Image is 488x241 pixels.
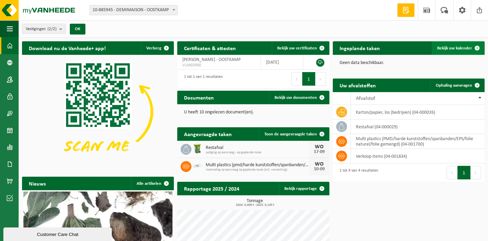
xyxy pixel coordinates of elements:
[177,41,243,54] h2: Certificaten & attesten
[191,143,203,154] img: WB-0240-HPE-GN-50
[356,96,375,101] span: Afvalstof
[146,46,161,50] span: Verberg
[447,166,457,179] button: Previous
[181,71,223,86] div: 1 tot 1 van 1 resultaten
[291,72,302,86] button: Previous
[277,46,317,50] span: Bekijk uw certificaten
[261,55,303,70] td: [DATE]
[70,24,85,35] button: OK
[206,145,309,151] span: Restafval
[206,162,309,168] span: Multi plastics (pmd/harde kunststoffen/spanbanden/eps/folie naturel/folie gemeng...
[22,41,113,54] h2: Download nu de Vanheede+ app!
[259,127,329,141] a: Toon de aangevraagde taken
[22,55,174,169] img: Download de VHEPlus App
[177,91,221,104] h2: Documenten
[182,63,256,68] span: VLA902900
[274,95,317,100] span: Bekijk uw documenten
[351,119,485,134] td: restafval (04-000029)
[22,177,53,190] h2: Nieuws
[272,41,329,55] a: Bekijk uw certificaten
[340,61,478,65] p: Geen data beschikbaar.
[312,150,326,154] div: 17-09
[177,182,246,195] h2: Rapportage 2025 / 2024
[302,72,316,86] button: 1
[351,149,485,163] td: verkoop items (04-001834)
[131,177,173,190] a: Alle artikelen
[182,57,241,62] span: [PERSON_NAME] - OOSTKAMP
[436,83,472,88] span: Ophaling aanvragen
[269,91,329,104] a: Bekijk uw documenten
[316,72,326,86] button: Next
[457,166,471,179] button: 1
[206,151,309,155] span: Lediging op aanvraag - op geplande route
[191,160,203,172] img: LP-SK-00500-LPE-16
[312,167,326,172] div: 10-09
[22,24,66,34] button: Vestigingen(2/2)
[181,199,329,207] h3: Tonnage
[26,24,57,34] span: Vestigingen
[312,161,326,167] div: WO
[47,27,57,31] count: (2/2)
[279,182,329,195] a: Bekijk rapportage
[206,168,309,172] span: Inzameling op aanvraag op geplande route (incl. verwerking)
[89,5,178,15] span: 10-885945 - DEMIMAISON - OOSTKAMP
[336,165,378,180] div: 1 tot 4 van 4 resultaten
[333,41,387,54] h2: Ingeplande taken
[430,79,484,92] a: Ophaling aanvragen
[312,144,326,150] div: WO
[471,166,481,179] button: Next
[432,41,484,55] a: Bekijk uw kalender
[264,132,317,136] span: Toon de aangevraagde taken
[3,226,113,241] iframe: chat widget
[351,105,485,119] td: karton/papier, los (bedrijven) (04-000026)
[141,41,173,55] button: Verberg
[333,79,383,92] h2: Uw afvalstoffen
[90,5,177,15] span: 10-885945 - DEMIMAISON - OOSTKAMP
[181,203,329,207] span: 2024: 0,000 t - 2025: 0,145 t
[351,134,485,149] td: multi plastics (PMD/harde kunststoffen/spanbanden/EPS/folie naturel/folie gemengd) (04-001700)
[437,46,472,50] span: Bekijk uw kalender
[177,127,239,140] h2: Aangevraagde taken
[184,110,322,115] p: U heeft 10 ongelezen document(en).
